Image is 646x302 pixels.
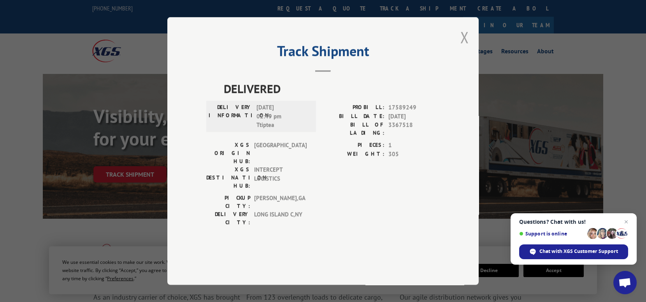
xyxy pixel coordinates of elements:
[388,112,440,121] span: [DATE]
[206,141,250,165] label: XGS ORIGIN HUB:
[206,46,440,60] h2: Track Shipment
[206,165,250,190] label: XGS DESTINATION HUB:
[621,217,631,226] span: Close chat
[388,103,440,112] span: 17589249
[323,112,384,121] label: BILL DATE:
[539,248,618,255] span: Chat with XGS Customer Support
[323,141,384,150] label: PIECES:
[323,103,384,112] label: PROBILL:
[519,219,628,225] span: Questions? Chat with us!
[388,121,440,137] span: 3367518
[254,210,307,226] span: LONG ISLAND C , NY
[254,141,307,165] span: [GEOGRAPHIC_DATA]
[613,271,637,294] div: Open chat
[388,150,440,159] span: 305
[209,103,253,130] label: DELIVERY INFORMATION:
[460,27,469,47] button: Close modal
[388,141,440,150] span: 1
[323,150,384,159] label: WEIGHT:
[256,103,309,130] span: [DATE] 02:49 pm Ttiptea
[519,244,628,259] div: Chat with XGS Customer Support
[254,194,307,210] span: [PERSON_NAME] , GA
[206,194,250,210] label: PICKUP CITY:
[323,121,384,137] label: BILL OF LADING:
[224,80,440,97] span: DELIVERED
[519,231,585,237] span: Support is online
[254,165,307,190] span: INTERCEPT LOGISTICS
[206,210,250,226] label: DELIVERY CITY:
